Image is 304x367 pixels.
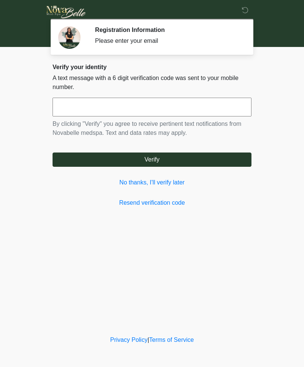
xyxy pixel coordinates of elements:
a: Resend verification code [53,198,251,207]
p: A text message with a 6 digit verification code was sent to your mobile number. [53,74,251,92]
img: Agent Avatar [58,26,81,49]
img: Novabelle medspa Logo [45,6,87,18]
button: Verify [53,153,251,167]
a: Privacy Policy [110,337,148,343]
a: | [147,337,149,343]
p: By clicking "Verify" you agree to receive pertinent text notifications from Novabelle medspa. Tex... [53,119,251,137]
a: No thanks, I'll verify later [53,178,251,187]
a: Terms of Service [149,337,194,343]
h2: Verify your identity [53,63,251,71]
h2: Registration Information [95,26,240,33]
div: Please enter your email [95,36,240,45]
